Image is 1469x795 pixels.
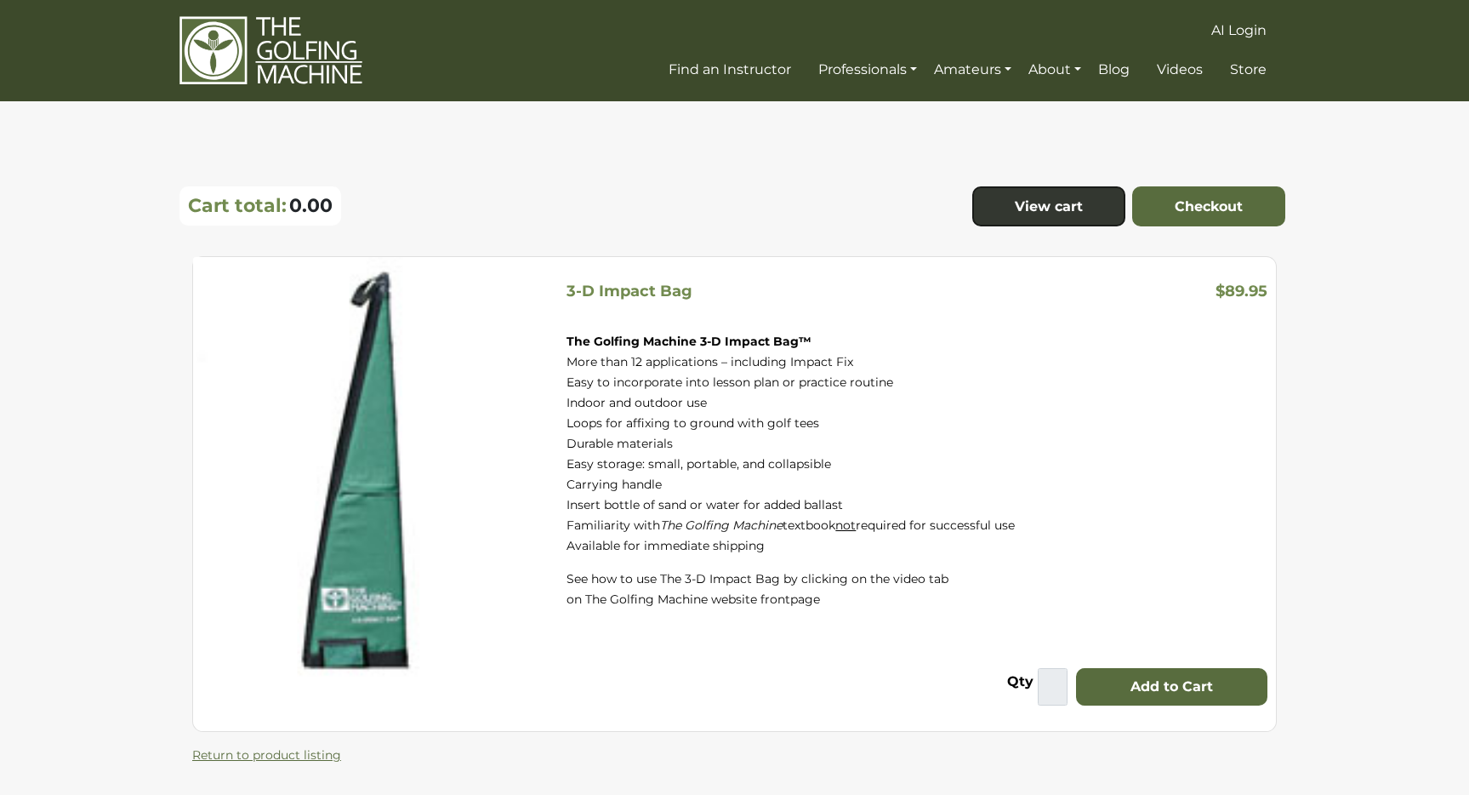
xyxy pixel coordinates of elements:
[1226,54,1271,85] a: Store
[1153,54,1207,85] a: Videos
[669,61,791,77] span: Find an Instructor
[835,518,856,533] u: not
[567,334,811,349] strong: The Golfing Machine 3-D Impact Bag™
[930,54,1016,85] a: Amateurs
[192,747,341,763] a: Return to product listing
[1024,54,1085,85] a: About
[1132,186,1285,227] a: Checkout
[1094,54,1134,85] a: Blog
[1216,283,1267,301] h3: $89.95
[567,282,692,300] h5: 3-D Impact Bag
[193,257,545,697] img: 3-D Impact Bag
[664,54,795,85] a: Find an Instructor
[188,194,287,217] p: Cart total:
[179,15,362,86] img: The Golfing Machine
[1230,61,1267,77] span: Store
[814,54,921,85] a: Professionals
[1098,61,1130,77] span: Blog
[289,194,333,217] span: 0.00
[1207,15,1271,46] a: AI Login
[972,186,1125,227] a: View cart
[567,569,1267,609] p: See how to use The 3-D Impact Bag by clicking on the video tab on The Golfing Machine website fro...
[567,331,1267,556] p: More than 12 applications – including Impact Fix Easy to incorporate into lesson plan or practice...
[660,518,783,533] em: The Golfing Machine
[1076,668,1267,706] button: Add to Cart
[1007,671,1033,697] label: Qty
[1211,22,1267,38] span: AI Login
[1157,61,1203,77] span: Videos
